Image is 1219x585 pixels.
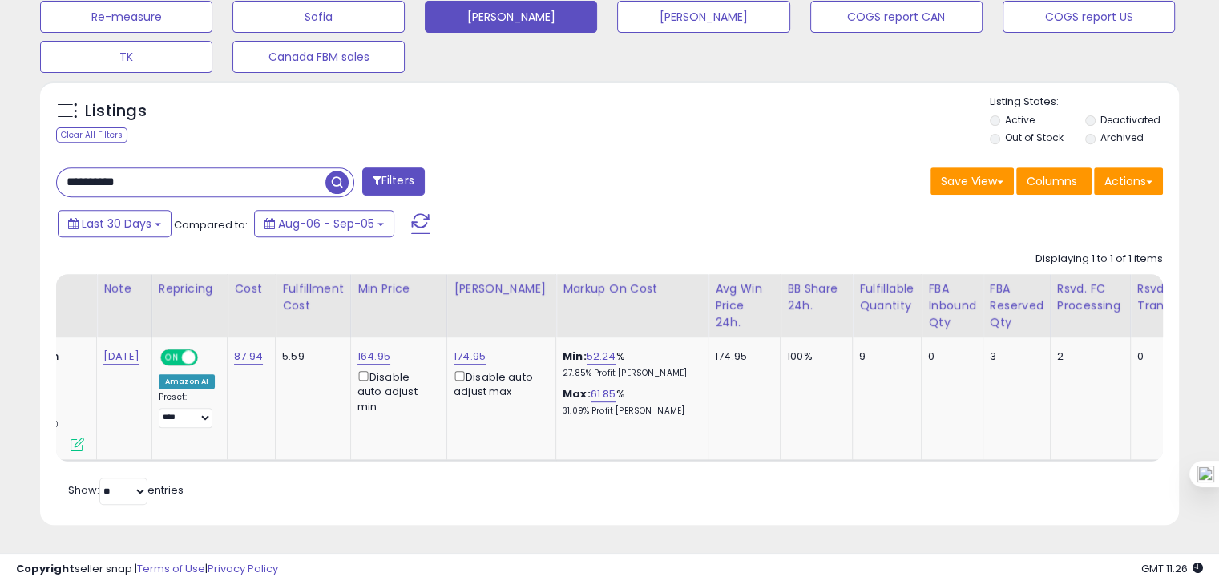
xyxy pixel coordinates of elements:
label: Out of Stock [1005,131,1064,144]
th: The percentage added to the cost of goods (COGS) that forms the calculator for Min & Max prices. [556,274,708,337]
a: 87.94 [234,349,263,365]
div: 9 [859,349,909,364]
button: Canada FBM sales [232,41,405,73]
b: Min: [563,349,587,364]
div: 174.95 [715,349,768,364]
div: Disable auto adjust max [454,368,543,399]
label: Archived [1100,131,1143,144]
button: TK [40,41,212,73]
div: 5.59 [282,349,338,364]
a: Privacy Policy [208,561,278,576]
div: Clear All Filters [56,127,127,143]
div: Rsvd. FC Processing [1057,280,1124,314]
div: 2 [1057,349,1118,364]
button: Save View [930,167,1014,195]
div: % [563,387,696,417]
div: Avg Win Price 24h. [715,280,773,331]
div: 100% [787,349,840,364]
button: Re-measure [40,1,212,33]
div: 3 [990,349,1038,364]
p: 27.85% Profit [PERSON_NAME] [563,368,696,379]
div: Displaying 1 to 1 of 1 items [1035,252,1163,267]
div: Repricing [159,280,220,297]
a: 174.95 [454,349,486,365]
div: FBA Reserved Qty [990,280,1043,331]
div: Fulfillable Quantity [859,280,914,314]
label: Deactivated [1100,113,1160,127]
div: % [563,349,696,379]
span: ON [162,351,182,365]
span: Aug-06 - Sep-05 [278,216,374,232]
div: Min Price [357,280,440,297]
div: Note [103,280,145,297]
button: Sofia [232,1,405,33]
div: Disable auto adjust min [357,368,434,414]
div: Rsvd. FC Transfers [1137,280,1197,314]
a: 52.24 [587,349,616,365]
p: 31.09% Profit [PERSON_NAME] [563,405,696,417]
span: Compared to: [174,217,248,232]
span: 2025-10-6 11:26 GMT [1141,561,1203,576]
div: 0 [928,349,971,364]
span: OFF [196,351,221,365]
div: Fulfillment Cost [282,280,344,314]
div: BB Share 24h. [787,280,846,314]
div: FBA inbound Qty [928,280,976,331]
span: Show: entries [68,482,184,498]
div: Markup on Cost [563,280,701,297]
button: COGS report US [1003,1,1175,33]
b: Max: [563,386,591,401]
button: Columns [1016,167,1092,195]
div: seller snap | | [16,562,278,577]
button: Last 30 Days [58,210,172,237]
span: Columns [1027,173,1077,189]
img: one_i.png [1197,466,1214,482]
h5: Listings [85,100,147,123]
div: 0 [1137,349,1191,364]
button: Aug-06 - Sep-05 [254,210,394,237]
div: Amazon AI [159,374,215,389]
a: 61.85 [591,386,616,402]
button: Filters [362,167,425,196]
div: [PERSON_NAME] [454,280,549,297]
label: Active [1005,113,1035,127]
a: [DATE] [103,349,139,365]
button: [PERSON_NAME] [617,1,789,33]
span: Last 30 Days [82,216,151,232]
button: [PERSON_NAME] [425,1,597,33]
button: Actions [1094,167,1163,195]
p: Listing States: [990,95,1179,110]
div: Preset: [159,392,215,428]
a: 164.95 [357,349,390,365]
strong: Copyright [16,561,75,576]
div: Cost [234,280,268,297]
button: COGS report CAN [810,1,983,33]
a: Terms of Use [137,561,205,576]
